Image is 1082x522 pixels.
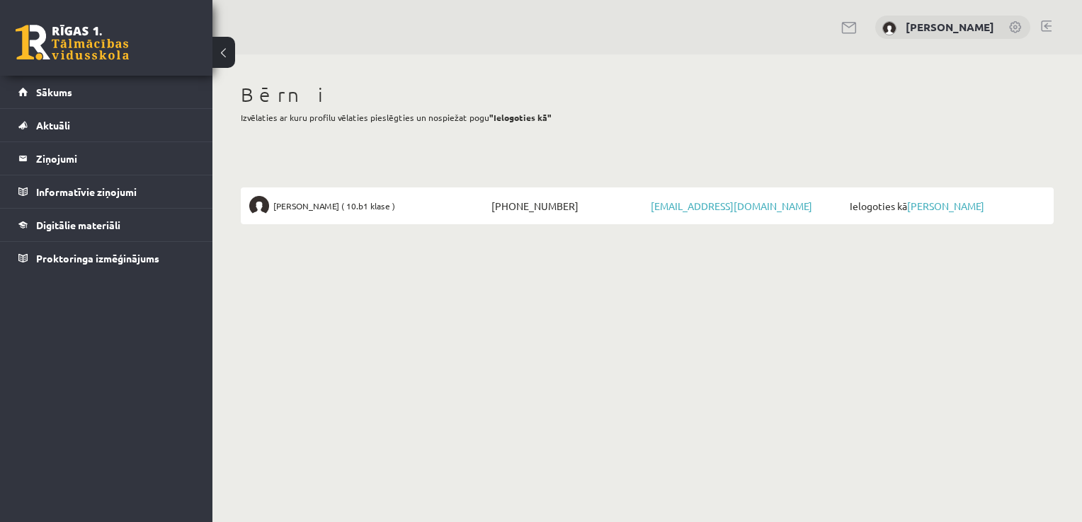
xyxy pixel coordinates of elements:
a: [PERSON_NAME] [906,20,994,34]
span: Sākums [36,86,72,98]
span: [PERSON_NAME] ( 10.b1 klase ) [273,196,395,216]
span: Aktuāli [36,119,70,132]
span: [PHONE_NUMBER] [488,196,647,216]
a: Ziņojumi [18,142,195,175]
a: Informatīvie ziņojumi [18,175,195,208]
a: [EMAIL_ADDRESS][DOMAIN_NAME] [651,199,812,212]
a: Digitālie materiāli [18,209,195,241]
a: Sākums [18,76,195,108]
a: Rīgas 1. Tālmācības vidusskola [16,25,129,60]
legend: Informatīvie ziņojumi [36,175,195,208]
b: "Ielogoties kā" [489,112,552,123]
span: Proktoringa izmēģinājums [36,252,159,265]
img: Elīna Kivriņa [249,196,269,216]
img: Irina Jarošenko [882,21,896,35]
a: [PERSON_NAME] [907,199,984,212]
span: Ielogoties kā [846,196,1045,216]
a: Aktuāli [18,109,195,141]
p: Izvēlaties ar kuru profilu vēlaties pieslēgties un nospiežat pogu [241,111,1054,124]
legend: Ziņojumi [36,142,195,175]
h1: Bērni [241,83,1054,107]
span: Digitālie materiāli [36,219,120,231]
a: Proktoringa izmēģinājums [18,242,195,274]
